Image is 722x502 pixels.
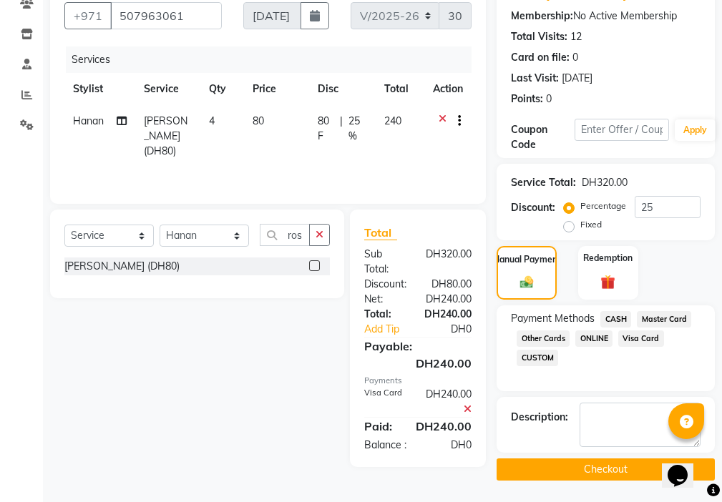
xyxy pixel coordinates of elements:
div: DH240.00 [415,387,482,417]
span: Payment Methods [511,311,595,326]
div: Payments [364,375,472,387]
span: CUSTOM [517,350,558,366]
div: DH320.00 [415,247,482,277]
input: Search or Scan [260,224,310,246]
div: DH240.00 [414,307,482,322]
th: Stylist [64,73,135,105]
div: Points: [511,92,543,107]
div: Sub Total: [353,247,415,277]
span: Master Card [637,311,691,328]
div: Last Visit: [511,71,559,86]
div: 0 [572,50,578,65]
th: Price [244,73,309,105]
th: Service [135,73,200,105]
div: DH320.00 [582,175,628,190]
input: Enter Offer / Coupon Code [575,119,669,141]
label: Fixed [580,218,602,231]
span: 4 [209,114,215,127]
div: Visa Card [353,387,415,417]
div: DH240.00 [405,418,482,435]
span: | [340,114,343,144]
div: DH0 [429,322,482,337]
div: [DATE] [562,71,592,86]
div: Balance : [353,438,418,453]
th: Qty [200,73,243,105]
div: Payable: [353,338,482,355]
img: _gift.svg [596,273,620,291]
span: 80 [253,114,264,127]
button: Apply [675,119,716,141]
a: Add Tip [353,322,429,337]
div: 12 [570,29,582,44]
button: +971 [64,2,112,29]
div: Total Visits: [511,29,567,44]
div: Services [66,46,482,73]
span: Hanan [73,114,104,127]
th: Action [424,73,472,105]
div: DH0 [418,438,482,453]
span: Total [364,225,397,240]
div: Description: [511,410,568,425]
div: Paid: [353,418,405,435]
span: Other Cards [517,330,570,347]
th: Total [376,73,424,105]
div: DH240.00 [353,355,482,372]
label: Redemption [583,252,633,265]
label: Percentage [580,200,626,212]
span: 80 F [318,114,334,144]
div: Card on file: [511,50,570,65]
div: Membership: [511,9,573,24]
button: Checkout [497,458,715,481]
span: CASH [600,311,631,328]
div: DH240.00 [415,292,482,307]
div: Net: [353,292,415,307]
div: Coupon Code [511,122,574,152]
span: ONLINE [575,330,613,347]
span: [PERSON_NAME] (DH80) [144,114,187,157]
div: [PERSON_NAME] (DH80) [64,259,180,274]
div: Service Total: [511,175,576,190]
label: Manual Payment [492,253,561,266]
div: No Active Membership [511,9,701,24]
input: Search by Name/Mobile/Email/Code [110,2,222,29]
span: 25 % [348,114,367,144]
img: _cash.svg [516,275,537,290]
span: 240 [384,114,401,127]
div: Discount: [353,277,418,292]
div: DH80.00 [418,277,482,292]
div: Discount: [511,200,555,215]
th: Disc [309,73,376,105]
div: Total: [353,307,414,322]
div: 0 [546,92,552,107]
span: Visa Card [618,330,664,347]
iframe: chat widget [662,445,708,488]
